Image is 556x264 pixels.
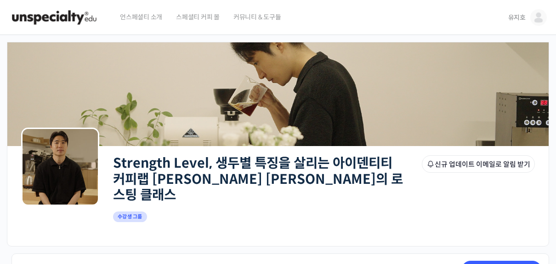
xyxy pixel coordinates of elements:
button: 신규 업데이트 이메일로 알림 받기 [422,155,535,173]
span: 수강생 그룹 [113,211,147,222]
a: Strength Level, 생두별 특징을 살리는 아이덴티티 커피랩 [PERSON_NAME] [PERSON_NAME]의 로스팅 클래스 [113,155,403,203]
span: 유지호 [508,13,526,22]
img: Group logo of Strength Level, 생두별 특징을 살리는 아이덴티티 커피랩 윤원균 대표의 로스팅 클래스 [21,128,99,206]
